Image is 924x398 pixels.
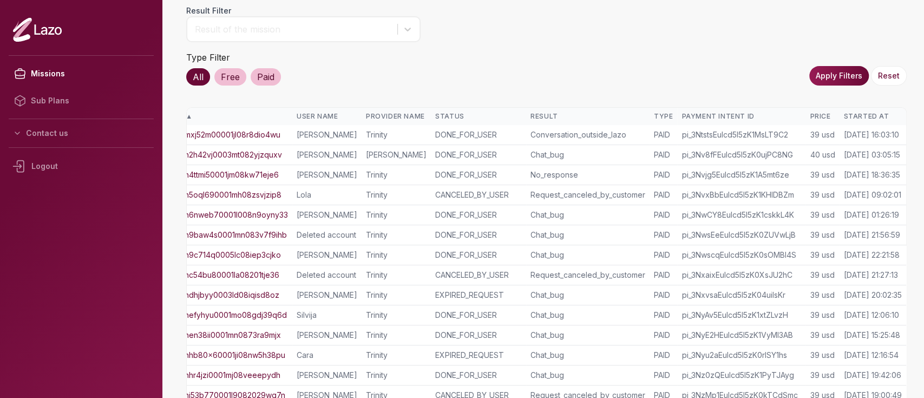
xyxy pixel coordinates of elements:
div: Deleted account [297,230,357,240]
div: [DATE] 01:26:19 [843,210,899,220]
div: All [186,68,210,86]
div: Silvija [297,310,357,321]
button: Contact us [9,123,154,143]
div: Cara [297,350,357,361]
div: [PERSON_NAME] [297,290,357,301]
div: Trinity [366,210,427,220]
a: clmxj52m00001jl08r8dio4wu [179,129,280,140]
div: 39 usd [810,310,835,321]
div: Payment Intent ID [681,112,801,121]
div: PAID [654,190,673,200]
div: Chat_bug [530,210,645,220]
div: 40 usd [810,149,835,160]
div: [PERSON_NAME] [297,330,357,341]
div: Request_canceled_by_customer [530,270,645,280]
div: PAID [654,330,673,341]
div: [PERSON_NAME] [297,210,357,220]
div: 39 usd [810,210,835,220]
div: Chat_bug [530,290,645,301]
div: PAID [654,129,673,140]
div: PAID [654,310,673,321]
div: pi_3NxvsaEulcd5I5zK04uiIsKr [681,290,801,301]
div: PAID [654,149,673,160]
div: ID [179,112,288,121]
div: Logout [9,152,154,180]
div: 39 usd [810,129,835,140]
div: DONE_FOR_USER [435,230,522,240]
div: [PERSON_NAME] [366,149,427,160]
div: DONE_FOR_USER [435,310,522,321]
div: PAID [654,290,673,301]
div: Trinity [366,370,427,381]
div: PAID [654,169,673,180]
a: clnefyhyu0001mo08gdj39q6d [179,310,287,321]
a: cln2h42vj0003mt082yjzquxv [179,149,282,160]
div: [DATE] 21:56:59 [843,230,900,240]
div: Trinity [366,129,427,140]
div: pi_3Nz0zQEulcd5I5zK1PyTJAyg [681,370,801,381]
div: Chat_bug [530,149,645,160]
div: Trinity [366,350,427,361]
div: Started At [843,112,902,121]
div: Conversation_outside_lazo [530,129,645,140]
div: Lola [297,190,357,200]
div: pi_3NxaixEulcd5I5zK0XsJU2hC [681,270,801,280]
div: Trinity [366,270,427,280]
div: Trinity [366,169,427,180]
a: clnhb80x60001ji08nw5h38pu [179,350,285,361]
div: PAID [654,370,673,381]
div: DONE_FOR_USER [435,149,522,160]
div: Trinity [366,230,427,240]
div: pi_3NyE2HEulcd5I5zK1VyMI3AB [681,330,801,341]
div: [DATE] 03:05:15 [843,149,900,160]
div: [PERSON_NAME] [297,250,357,260]
div: pi_3Nv8fFEulcd5I5zK0ujPC8NG [681,149,801,160]
div: Free [214,68,246,86]
a: cln6nweb70001l008n9oyny33 [179,210,288,220]
div: Chat_bug [530,310,645,321]
div: pi_3NwscqEulcd5I5zK0sOMBI4S [681,250,801,260]
div: Price [810,112,835,121]
div: PAID [654,210,673,220]
div: Paid [251,68,281,86]
div: [PERSON_NAME] [297,149,357,160]
div: DONE_FOR_USER [435,330,522,341]
a: cln9c714q0005lc08iep3cjko [179,250,281,260]
a: clnen38ii0001mn0873ra9mjx [179,330,281,341]
div: [DATE] 19:42:06 [843,370,901,381]
div: 39 usd [810,370,835,381]
div: pi_3NvxBbEulcd5I5zK1KHIDBZm [681,190,801,200]
div: PAID [654,230,673,240]
div: 39 usd [810,190,835,200]
div: Chat_bug [530,350,645,361]
div: Trinity [366,330,427,341]
div: 39 usd [810,350,835,361]
div: Trinity [366,310,427,321]
a: Sub Plans [9,87,154,114]
div: [DATE] 12:16:54 [843,350,898,361]
div: Status [435,112,522,121]
div: DONE_FOR_USER [435,169,522,180]
div: Chat_bug [530,230,645,240]
div: [PERSON_NAME] [297,169,357,180]
div: pi_3Nvjg5Eulcd5I5zK1A5mt6ze [681,169,801,180]
div: [PERSON_NAME] [297,370,357,381]
div: Type [654,112,673,121]
div: PAID [654,250,673,260]
div: 39 usd [810,169,835,180]
div: CANCELED_BY_USER [435,190,522,200]
a: cln9baw4s0001mn083v7f9ihb [179,230,287,240]
div: pi_3NyAv5Eulcd5I5zK1xtZLvzH [681,310,801,321]
a: clnc54bu80001la08201tje36 [179,270,279,280]
div: Request_canceled_by_customer [530,190,645,200]
a: cln4ttmi50001jm08kw71eje6 [179,169,279,180]
div: pi_3NwsEeEulcd5I5zK0ZUVwLjB [681,230,801,240]
div: [DATE] 20:02:35 [843,290,901,301]
button: Apply Filters [809,66,869,86]
div: [DATE] 15:25:48 [843,330,900,341]
div: [DATE] 22:21:58 [843,250,899,260]
div: EXPIRED_REQUEST [435,350,522,361]
div: Deleted account [297,270,357,280]
div: DONE_FOR_USER [435,370,522,381]
label: Result Filter [186,5,421,16]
